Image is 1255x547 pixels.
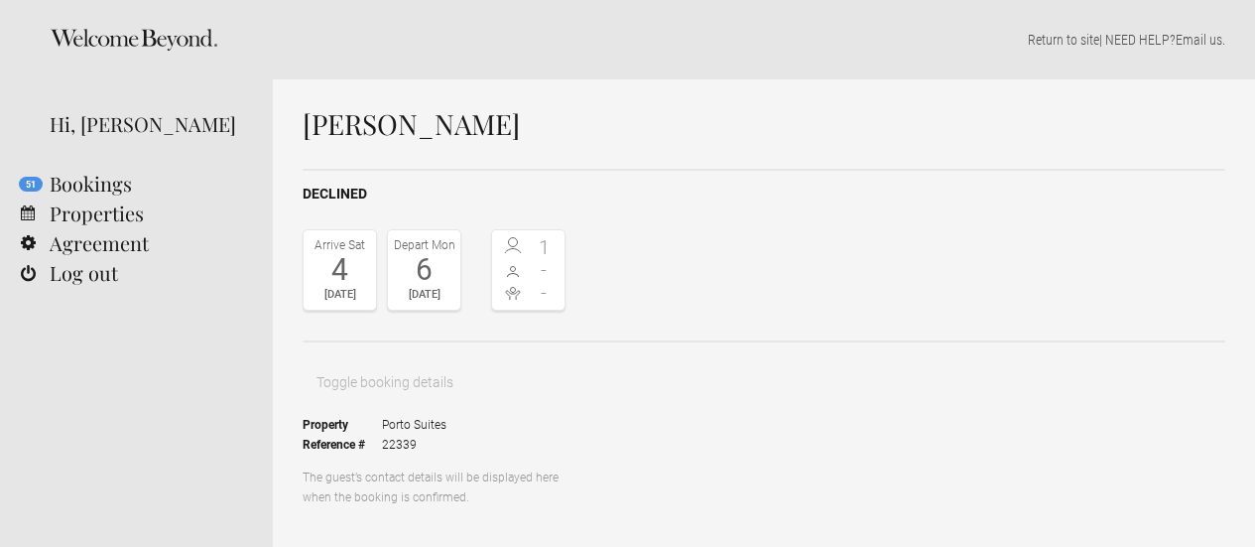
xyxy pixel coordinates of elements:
[529,237,561,257] span: 1
[529,260,561,280] span: -
[382,435,446,455] span: 22339
[393,235,455,255] div: Depart Mon
[303,362,467,402] button: Toggle booking details
[19,177,43,192] flynt-notification-badge: 51
[50,109,243,139] div: Hi, [PERSON_NAME]
[303,184,1225,205] h2: declined
[303,435,382,455] strong: Reference #
[382,415,446,435] span: Porto Suites
[1176,32,1222,48] a: Email us
[393,285,455,305] div: [DATE]
[303,30,1225,50] p: | NEED HELP? .
[303,415,382,435] strong: Property
[529,283,561,303] span: -
[393,255,455,285] div: 6
[303,468,565,507] p: The guest’s contact details will be displayed here when the booking is confirmed.
[309,255,371,285] div: 4
[309,235,371,255] div: Arrive Sat
[303,109,1225,139] h1: [PERSON_NAME]
[1028,32,1099,48] a: Return to site
[309,285,371,305] div: [DATE]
